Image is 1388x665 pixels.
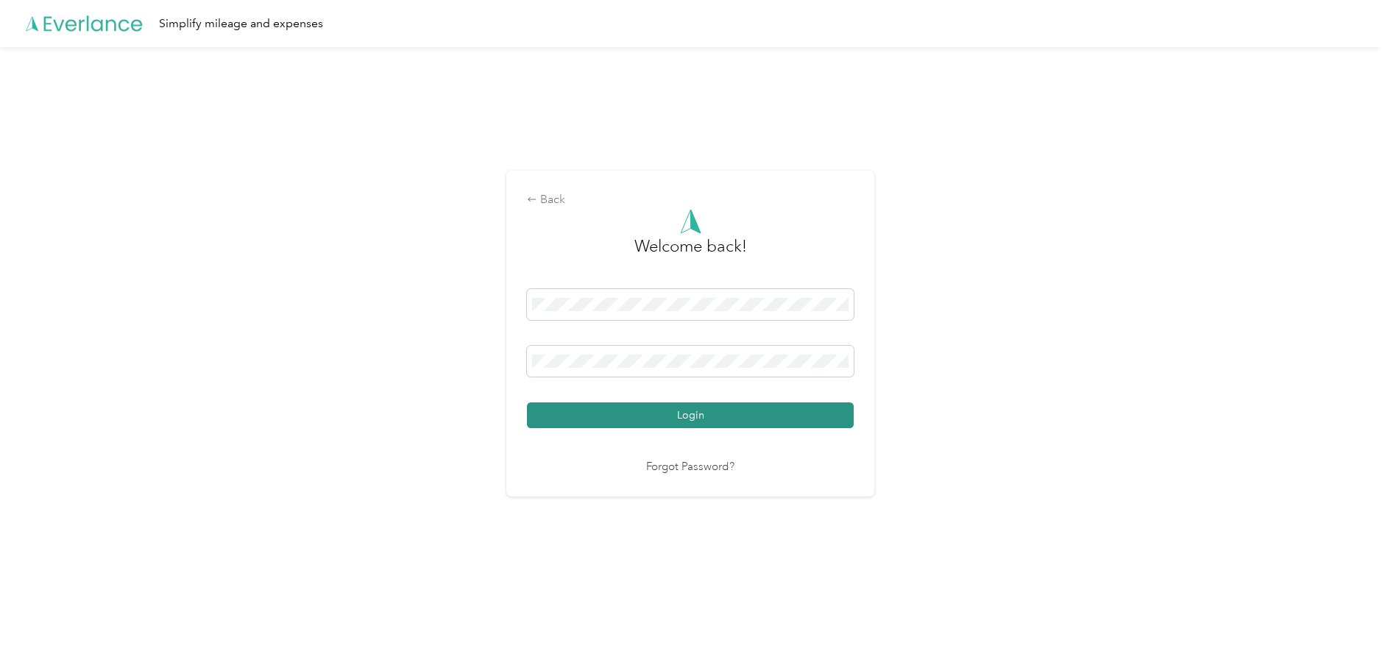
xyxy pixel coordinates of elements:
button: Login [527,402,854,428]
a: Forgot Password? [646,459,734,476]
div: Back [527,191,854,209]
h3: greeting [634,234,747,274]
iframe: Everlance-gr Chat Button Frame [1306,583,1388,665]
div: Simplify mileage and expenses [159,15,323,33]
